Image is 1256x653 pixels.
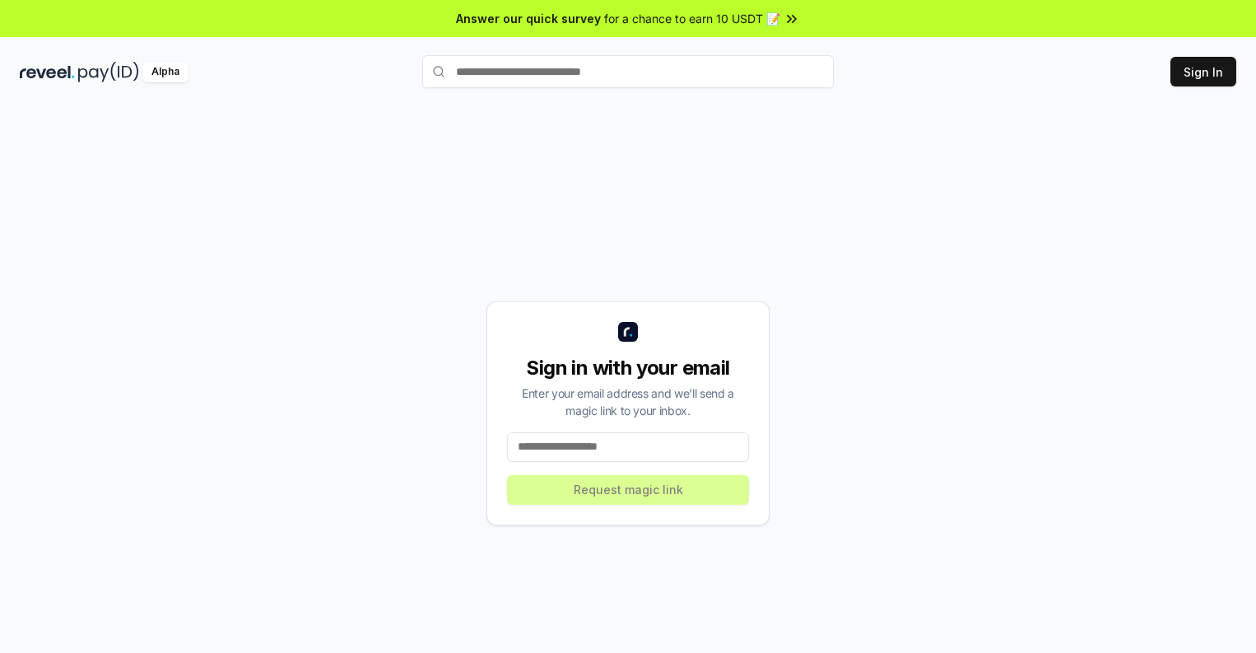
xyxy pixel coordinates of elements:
[78,62,139,82] img: pay_id
[1170,57,1236,86] button: Sign In
[507,385,749,419] div: Enter your email address and we’ll send a magic link to your inbox.
[456,10,601,27] span: Answer our quick survey
[604,10,780,27] span: for a chance to earn 10 USDT 📝
[20,62,75,82] img: reveel_dark
[142,62,188,82] div: Alpha
[507,355,749,381] div: Sign in with your email
[618,322,638,342] img: logo_small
